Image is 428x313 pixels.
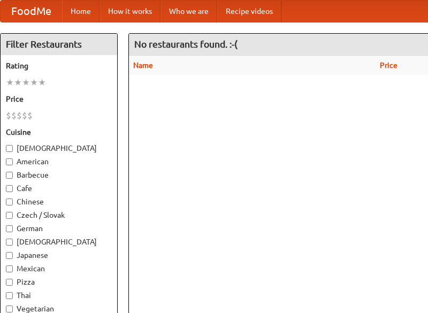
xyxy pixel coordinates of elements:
input: Vegetarian [6,306,13,312]
a: Price [380,61,398,70]
li: $ [22,110,27,121]
label: Thai [6,290,112,301]
input: Czech / Slovak [6,212,13,219]
label: Japanese [6,250,112,261]
input: Japanese [6,252,13,259]
label: Czech / Slovak [6,210,112,220]
li: ★ [6,77,14,88]
h5: Price [6,94,112,104]
a: Who we are [160,1,217,22]
label: [DEMOGRAPHIC_DATA] [6,143,112,154]
input: Thai [6,292,13,299]
label: Barbecue [6,170,112,180]
li: $ [27,110,33,121]
label: American [6,156,112,167]
li: ★ [38,77,46,88]
input: Pizza [6,279,13,286]
input: Mexican [6,265,13,272]
li: $ [6,110,11,121]
a: Recipe videos [217,1,281,22]
h5: Cuisine [6,127,112,138]
h4: Filter Restaurants [1,34,117,55]
li: ★ [30,77,38,88]
li: ★ [14,77,22,88]
label: Chinese [6,196,112,207]
li: ★ [22,77,30,88]
label: German [6,223,112,234]
a: FoodMe [1,1,62,22]
label: Mexican [6,263,112,274]
ng-pluralize: No restaurants found. :-( [134,39,238,49]
h5: Rating [6,60,112,71]
a: How it works [100,1,160,22]
input: German [6,225,13,232]
label: [DEMOGRAPHIC_DATA] [6,236,112,247]
a: Home [62,1,100,22]
input: [DEMOGRAPHIC_DATA] [6,239,13,246]
a: Name [133,61,153,70]
li: $ [17,110,22,121]
input: Barbecue [6,172,13,179]
label: Pizza [6,277,112,287]
input: American [6,158,13,165]
input: [DEMOGRAPHIC_DATA] [6,145,13,152]
input: Cafe [6,185,13,192]
input: Chinese [6,199,13,205]
label: Cafe [6,183,112,194]
li: $ [11,110,17,121]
